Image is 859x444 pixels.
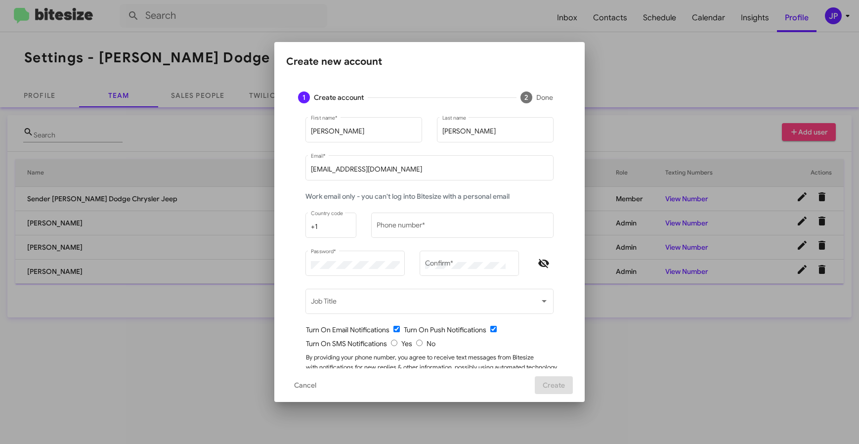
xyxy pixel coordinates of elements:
span: Turn On SMS Notifications [306,339,387,348]
button: Cancel [286,376,324,394]
input: example@mail.com [311,166,549,174]
input: Example: Wick [442,128,549,135]
button: Create [535,376,573,394]
span: Turn On Email Notifications [306,325,389,334]
button: Hide password [534,254,554,273]
span: Cancel [294,376,316,394]
input: 23456789 [377,223,549,231]
span: Create [543,376,565,394]
input: Example: John [311,128,417,135]
span: Yes [401,339,412,348]
div: Create new account [286,54,573,70]
span: Work email only - you can't log into Bitesize with a personal email [305,192,510,201]
span: No [427,339,435,348]
span: Turn On Push Notifications [404,325,486,334]
div: By providing your phone number, you agree to receive text messages from Bitesize with notificatio... [306,353,561,392]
